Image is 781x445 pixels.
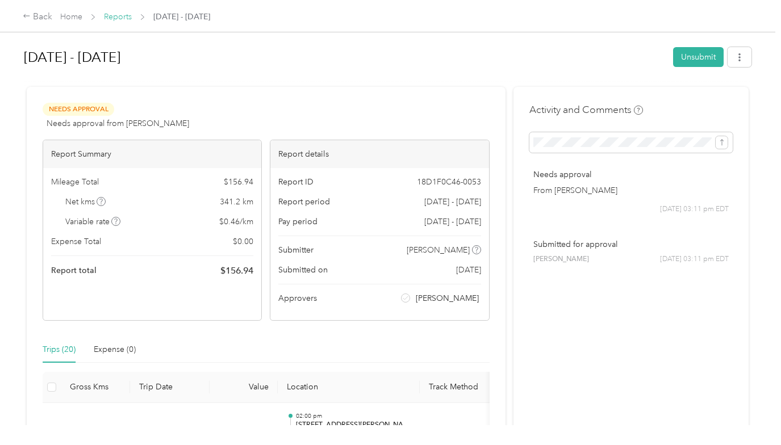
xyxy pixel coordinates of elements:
div: Report Summary [43,140,261,168]
span: [DATE] 03:11 pm EDT [660,204,729,215]
span: Needs Approval [43,103,114,116]
th: Value [210,372,278,403]
span: [PERSON_NAME] [407,244,470,256]
span: Approvers [278,292,317,304]
div: Trips (20) [43,343,76,356]
span: [DATE] - [DATE] [424,196,481,208]
p: [STREET_ADDRESS][PERSON_NAME] [296,420,411,430]
span: Submitter [278,244,314,256]
span: 18D1F0C46-0053 [417,176,481,188]
p: From [PERSON_NAME] [533,184,729,196]
span: $ 156.94 [220,264,253,278]
span: [PERSON_NAME] [533,254,589,265]
span: [DATE] 03:11 pm EDT [660,254,729,265]
p: 02:00 pm [296,412,411,420]
span: Report total [51,265,97,276]
div: Report details [270,140,488,168]
span: [DATE] - [DATE] [424,216,481,228]
span: [DATE] - [DATE] [153,11,210,23]
p: Needs approval [533,169,729,180]
span: Pay period [278,216,318,228]
span: $ 156.94 [224,176,253,188]
th: Gross Kms [61,372,130,403]
span: Net kms [65,196,106,208]
span: Submitted on [278,264,328,276]
span: 341.2 km [220,196,253,208]
h4: Activity and Comments [529,103,643,117]
span: [DATE] [456,264,481,276]
h1: Sep 1 - 30, 2025 [24,44,665,71]
span: Report period [278,196,330,208]
span: [PERSON_NAME] [416,292,479,304]
span: Variable rate [65,216,121,228]
th: Trip Date [130,372,210,403]
a: Reports [104,12,132,22]
div: Expense (0) [94,343,136,356]
div: Back [23,10,52,24]
iframe: Everlance-gr Chat Button Frame [717,381,781,445]
span: Needs approval from [PERSON_NAME] [47,117,189,129]
p: Submitted for approval [533,238,729,250]
span: $ 0.46 / km [219,216,253,228]
span: Mileage Total [51,176,99,188]
span: $ 0.00 [233,236,253,247]
span: Expense Total [51,236,101,247]
th: Location [278,372,420,403]
a: Home [60,12,82,22]
span: Report ID [278,176,314,188]
th: Track Method [420,372,494,403]
button: Unsubmit [673,47,724,67]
